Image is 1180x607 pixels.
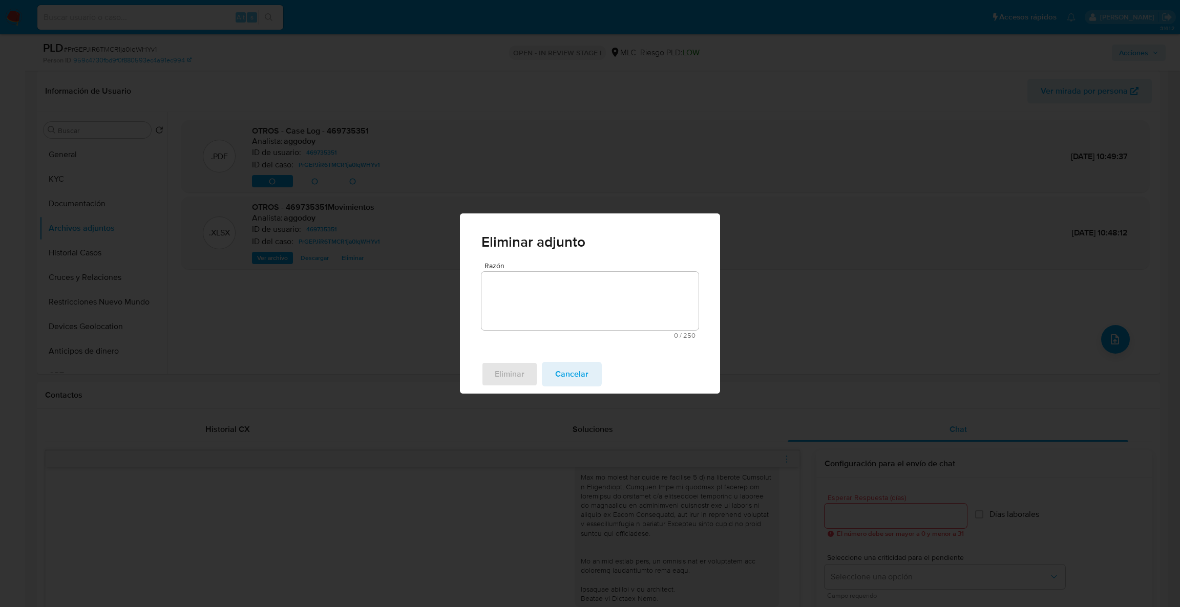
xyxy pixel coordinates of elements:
[481,235,699,249] span: Eliminar adjunto
[542,362,602,386] button: cancel.action
[484,332,696,339] span: Máximo 250 caracteres
[555,363,588,385] span: Cancelar
[481,272,699,330] textarea: Razón
[484,262,702,270] span: Razón
[460,213,720,394] div: Eliminar adjunto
